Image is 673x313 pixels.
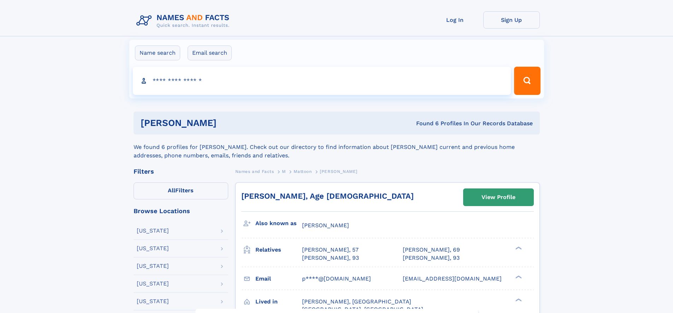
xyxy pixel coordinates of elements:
[137,263,169,269] div: [US_STATE]
[514,275,522,279] div: ❯
[294,167,312,176] a: Mattoon
[302,306,423,313] span: [GEOGRAPHIC_DATA], [GEOGRAPHIC_DATA]
[134,134,540,160] div: We found 6 profiles for [PERSON_NAME]. Check out our directory to find information about [PERSON_...
[241,192,414,200] a: [PERSON_NAME], Age [DEMOGRAPHIC_DATA]
[302,222,349,229] span: [PERSON_NAME]
[137,299,169,304] div: [US_STATE]
[137,246,169,251] div: [US_STATE]
[514,246,522,251] div: ❯
[134,208,228,214] div: Browse Locations
[137,228,169,234] div: [US_STATE]
[464,189,533,206] a: View Profile
[168,187,175,194] span: All
[137,281,169,287] div: [US_STATE]
[294,169,312,174] span: Mattoon
[255,296,302,308] h3: Lived in
[134,182,228,199] label: Filters
[255,273,302,285] h3: Email
[255,244,302,256] h3: Relatives
[320,169,358,174] span: [PERSON_NAME]
[302,246,359,254] a: [PERSON_NAME], 57
[514,67,540,95] button: Search Button
[255,217,302,229] h3: Also known as
[282,167,286,176] a: M
[514,297,522,302] div: ❯
[282,169,286,174] span: M
[483,11,540,29] a: Sign Up
[141,119,317,127] h1: [PERSON_NAME]
[403,275,502,282] span: [EMAIL_ADDRESS][DOMAIN_NAME]
[134,168,228,175] div: Filters
[134,11,235,30] img: Logo Names and Facts
[316,120,533,127] div: Found 6 Profiles In Our Records Database
[482,189,515,205] div: View Profile
[235,167,274,176] a: Names and Facts
[427,11,483,29] a: Log In
[302,254,359,262] a: [PERSON_NAME], 93
[188,46,232,60] label: Email search
[403,254,460,262] a: [PERSON_NAME], 93
[302,298,411,305] span: [PERSON_NAME], [GEOGRAPHIC_DATA]
[133,67,511,95] input: search input
[135,46,180,60] label: Name search
[403,246,460,254] a: [PERSON_NAME], 69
